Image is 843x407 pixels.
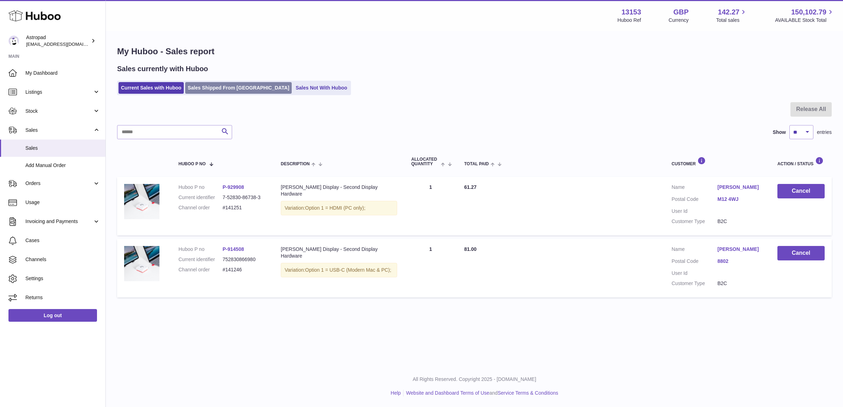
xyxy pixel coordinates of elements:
[111,376,837,383] p: All Rights Reserved. Copyright 2025 - [DOMAIN_NAME]
[498,390,558,396] a: Service Terms & Conditions
[223,246,244,252] a: P-914508
[717,258,763,265] a: 8802
[391,390,401,396] a: Help
[777,157,825,166] div: Action / Status
[618,17,641,24] div: Huboo Ref
[777,246,825,260] button: Cancel
[124,184,159,219] img: MattRonge_r2_MSP20255.jpg
[718,7,739,17] span: 142.27
[672,258,717,266] dt: Postal Code
[716,7,747,24] a: 142.27 Total sales
[669,17,689,24] div: Currency
[124,246,159,281] img: MattRonge_r2_MSP20255.jpg
[25,180,93,187] span: Orders
[8,309,97,322] a: Log out
[178,266,223,273] dt: Channel order
[672,196,717,204] dt: Postal Code
[178,162,206,166] span: Huboo P no
[621,7,641,17] strong: 13153
[672,218,717,225] dt: Customer Type
[777,184,825,198] button: Cancel
[305,205,365,211] span: Option 1 = HDMI (PC only);
[281,162,310,166] span: Description
[223,266,267,273] dd: #141246
[281,201,397,215] div: Variation:
[178,184,223,191] dt: Huboo P no
[25,218,93,225] span: Invoicing and Payments
[672,270,717,277] dt: User Id
[672,157,763,166] div: Customer
[791,7,826,17] span: 150,102.79
[178,204,223,211] dt: Channel order
[717,196,763,203] a: M12 4WJ
[817,129,832,136] span: entries
[25,108,93,115] span: Stock
[8,36,19,46] img: internalAdmin-13153@internal.huboo.com
[25,237,100,244] span: Cases
[25,162,100,169] span: Add Manual Order
[25,70,100,76] span: My Dashboard
[223,194,267,201] dd: 7-52830-86738-3
[293,82,350,94] a: Sales Not With Huboo
[717,218,763,225] dd: B2C
[117,46,832,57] h1: My Huboo - Sales report
[25,199,100,206] span: Usage
[404,239,457,297] td: 1
[773,129,786,136] label: Show
[25,89,93,95] span: Listings
[26,34,90,48] div: Astropad
[305,267,391,273] span: Option 1 = USB-C (Modern Mac & PC);
[26,41,104,47] span: [EMAIL_ADDRESS][DOMAIN_NAME]
[178,246,223,253] dt: Huboo P no
[117,64,208,74] h2: Sales currently with Huboo
[223,184,244,190] a: P-929908
[223,256,267,263] dd: 752830866980
[281,184,397,197] div: [PERSON_NAME] Display - Second Display Hardware
[223,204,267,211] dd: #141251
[716,17,747,24] span: Total sales
[717,246,763,253] a: [PERSON_NAME]
[25,145,100,152] span: Sales
[672,184,717,192] dt: Name
[464,162,489,166] span: Total paid
[672,280,717,287] dt: Customer Type
[281,263,397,277] div: Variation:
[775,17,835,24] span: AVAILABLE Stock Total
[411,157,439,166] span: ALLOCATED Quantity
[25,127,93,134] span: Sales
[178,256,223,263] dt: Current identifier
[464,184,477,190] span: 61.27
[404,390,558,396] li: and
[717,280,763,287] dd: B2C
[406,390,489,396] a: Website and Dashboard Terms of Use
[25,275,100,282] span: Settings
[404,177,457,235] td: 1
[178,194,223,201] dt: Current identifier
[185,82,292,94] a: Sales Shipped From [GEOGRAPHIC_DATA]
[281,246,397,259] div: [PERSON_NAME] Display - Second Display Hardware
[25,256,100,263] span: Channels
[25,294,100,301] span: Returns
[464,246,477,252] span: 81.00
[673,7,689,17] strong: GBP
[775,7,835,24] a: 150,102.79 AVAILABLE Stock Total
[119,82,184,94] a: Current Sales with Huboo
[672,246,717,254] dt: Name
[672,208,717,215] dt: User Id
[717,184,763,191] a: [PERSON_NAME]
